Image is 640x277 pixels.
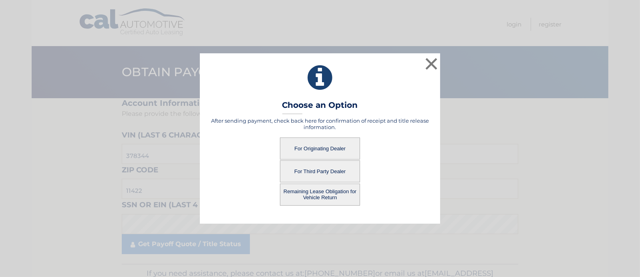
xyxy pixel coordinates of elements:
[280,137,360,160] button: For Originating Dealer
[210,117,430,130] h5: After sending payment, check back here for confirmation of receipt and title release information.
[280,160,360,182] button: For Third Party Dealer
[423,56,439,72] button: ×
[280,184,360,206] button: Remaining Lease Obligation for Vehicle Return
[282,100,358,114] h3: Choose an Option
